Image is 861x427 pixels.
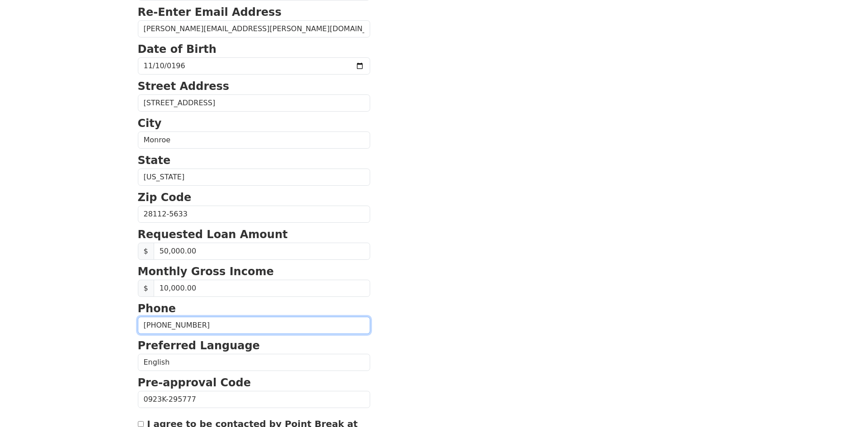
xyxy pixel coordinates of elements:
[138,263,370,280] p: Monthly Gross Income
[138,43,216,56] strong: Date of Birth
[138,6,282,19] strong: Re-Enter Email Address
[138,302,176,315] strong: Phone
[138,206,370,223] input: Zip Code
[138,317,370,334] input: (___) ___-____
[138,228,288,241] strong: Requested Loan Amount
[138,154,171,167] strong: State
[138,191,192,204] strong: Zip Code
[154,280,370,297] input: Monthly Gross Income
[138,131,370,149] input: City
[138,80,230,93] strong: Street Address
[138,94,370,112] input: Street Address
[138,391,370,408] input: Pre-approval Code
[138,280,154,297] span: $
[138,339,260,352] strong: Preferred Language
[154,243,370,260] input: Requested Loan Amount
[138,20,370,38] input: Re-Enter Email Address
[138,376,251,389] strong: Pre-approval Code
[138,117,162,130] strong: City
[138,243,154,260] span: $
